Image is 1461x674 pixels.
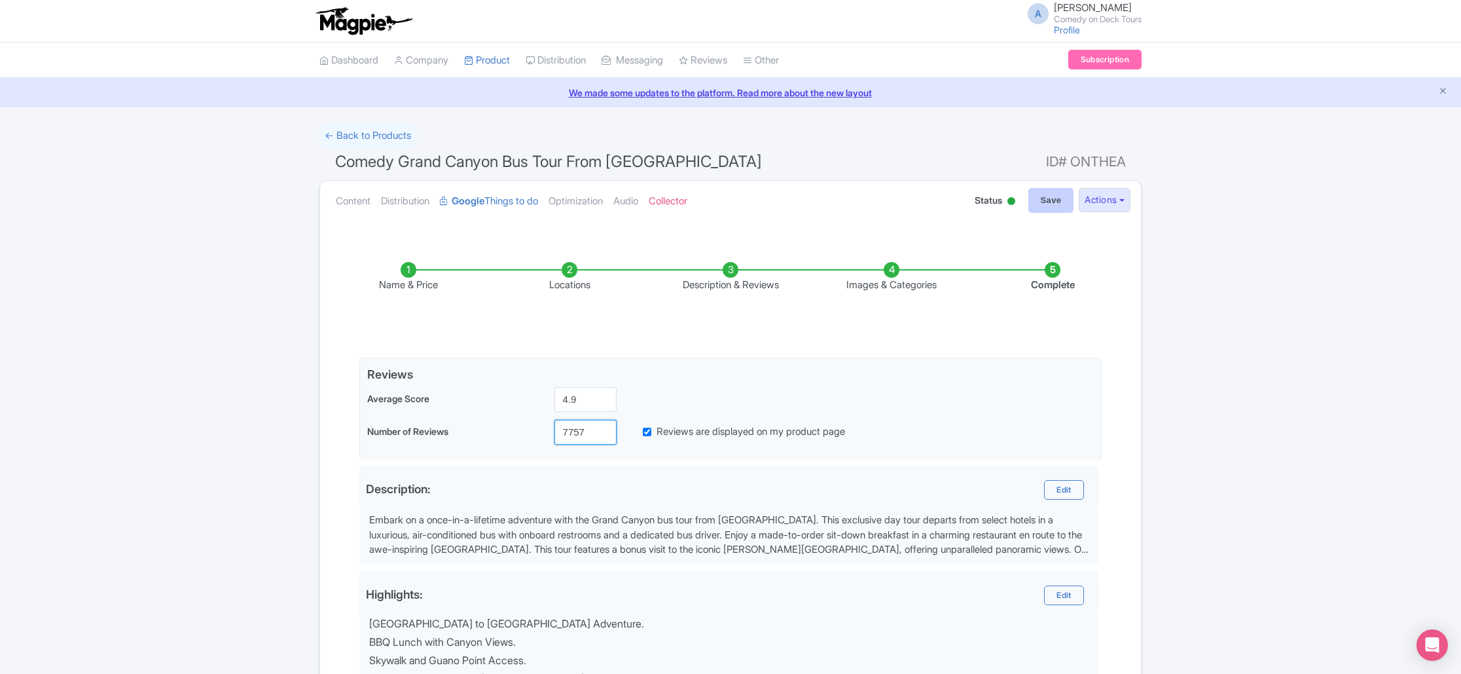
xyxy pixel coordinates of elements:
a: Edit [1044,586,1083,605]
div: Active [1005,192,1018,212]
button: Actions [1079,188,1130,212]
li: Locations [489,262,650,293]
a: Product [464,43,510,79]
div: Embark on a once-in-a-lifetime adventure with the Grand Canyon bus tour from [GEOGRAPHIC_DATA]. T... [369,513,1091,557]
li: Images & Categories [811,262,972,293]
label: Reviews are displayed on my product page [657,424,845,440]
a: Company [394,43,448,79]
strong: Google [452,194,484,209]
li: Name & Price [328,262,489,293]
small: Comedy on Deck Tours [1054,15,1142,24]
span: Reviews [367,365,1094,383]
span: [PERSON_NAME] [1054,1,1132,14]
div: [GEOGRAPHIC_DATA] to [GEOGRAPHIC_DATA] Adventure. [369,618,1091,630]
div: Open Intercom Messenger [1416,629,1448,661]
span: ID# ONTHEA [1046,149,1126,175]
div: Highlights: [366,588,423,601]
span: Status [975,193,1002,207]
a: Messaging [602,43,663,79]
a: Distribution [526,43,586,79]
span: Comedy Grand Canyon Bus Tour From [GEOGRAPHIC_DATA] [335,152,762,171]
a: Reviews [679,43,727,79]
a: Profile [1054,24,1080,35]
a: ← Back to Products [319,123,416,149]
a: Subscription [1068,50,1142,69]
a: Optimization [549,181,603,222]
a: Edit [1044,480,1083,500]
a: Dashboard [319,43,378,79]
a: A [PERSON_NAME] Comedy on Deck Tours [1020,3,1142,24]
span: Number of Reviews [367,426,448,437]
li: Description & Reviews [650,262,811,293]
span: Description: [366,482,431,496]
a: Collector [649,181,687,222]
input: Save [1028,188,1074,213]
a: Distribution [381,181,429,222]
a: Audio [613,181,638,222]
button: Close announcement [1438,84,1448,100]
span: A [1028,3,1049,24]
li: Complete [972,262,1133,293]
a: Other [743,43,779,79]
img: logo-ab69f6fb50320c5b225c76a69d11143b.png [313,7,414,35]
a: GoogleThings to do [440,181,538,222]
div: Skywalk and Guano Point Access. [369,655,1091,667]
a: We made some updates to the platform. Read more about the new layout [8,86,1453,100]
a: Content [336,181,370,222]
div: BBQ Lunch with Canyon Views. [369,637,1091,648]
span: Average Score [367,393,429,404]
